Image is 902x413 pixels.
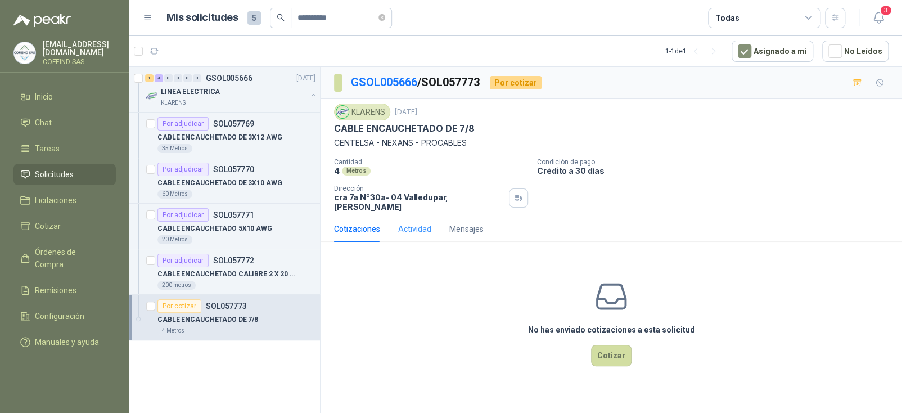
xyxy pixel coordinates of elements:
[868,8,889,28] button: 3
[395,107,417,118] p: [DATE]
[715,12,739,24] div: Todas
[13,112,116,133] a: Chat
[129,113,320,158] a: Por adjudicarSOL057769CABLE ENCAUCHETADO DE 3X12 AWG35 Metros
[145,71,318,107] a: 1 4 0 0 0 0 GSOL005666[DATE] Company LogoLINEA ELECTRICAKLARENS
[164,74,173,82] div: 0
[591,345,632,366] button: Cotizar
[145,74,154,82] div: 1
[157,178,282,188] p: CABLE ENCAUCHETADO DE 3X10 AWG
[490,76,542,89] div: Por cotizar
[157,269,297,280] p: CABLE ENCAUCHETADO CALIBRE 2 X 20 AWG
[35,220,61,232] span: Cotizar
[43,41,116,56] p: [EMAIL_ADDRESS][DOMAIN_NAME]
[334,123,475,134] p: CABLE ENCAUCHETADO DE 7/8
[157,144,192,153] div: 35 Metros
[13,86,116,107] a: Inicio
[537,166,898,176] p: Crédito a 30 días
[13,14,71,27] img: Logo peakr
[145,89,159,103] img: Company Logo
[157,223,272,234] p: CABLE ENCAUCHETADO 5X10 AWG
[157,281,196,290] div: 200 metros
[296,73,315,84] p: [DATE]
[161,98,186,107] p: KLARENS
[157,254,209,267] div: Por adjudicar
[334,192,504,212] p: cra 7a N°30a- 04 Valledupar , [PERSON_NAME]
[537,158,898,166] p: Condición de pago
[334,158,528,166] p: Cantidad
[157,190,192,199] div: 60 Metros
[213,257,254,264] p: SOL057772
[13,241,116,275] a: Órdenes de Compra
[129,249,320,295] a: Por adjudicarSOL057772CABLE ENCAUCHETADO CALIBRE 2 X 20 AWG200 metros
[334,104,390,120] div: KLARENS
[336,106,349,118] img: Company Logo
[342,167,371,176] div: Metros
[732,41,813,62] button: Asignado a mi
[35,168,74,181] span: Solicitudes
[13,138,116,159] a: Tareas
[13,164,116,185] a: Solicitudes
[157,132,282,143] p: CABLE ENCAUCHETADO DE 3X12 AWG
[35,284,76,297] span: Remisiones
[155,74,163,82] div: 4
[35,116,52,129] span: Chat
[157,299,201,313] div: Por cotizar
[13,216,116,237] a: Cotizar
[378,12,385,23] span: close-circle
[129,204,320,249] a: Por adjudicarSOL057771CABLE ENCAUCHETADO 5X10 AWG20 Metros
[398,223,431,235] div: Actividad
[157,163,209,176] div: Por adjudicar
[14,42,35,64] img: Company Logo
[157,315,258,325] p: CABLE ENCAUCHETADO DE 7/8
[213,211,254,219] p: SOL057771
[193,74,201,82] div: 0
[129,295,320,340] a: Por cotizarSOL057773CABLE ENCAUCHETADO DE 7/84 Metros
[35,246,105,271] span: Órdenes de Compra
[449,223,484,235] div: Mensajes
[35,194,76,206] span: Licitaciones
[13,280,116,301] a: Remisiones
[35,310,84,322] span: Configuración
[35,91,53,103] span: Inicio
[13,190,116,211] a: Licitaciones
[161,87,220,97] p: LINEA ELECTRICA
[43,59,116,65] p: COFEIND SAS
[213,120,254,128] p: SOL057769
[665,42,723,60] div: 1 - 1 de 1
[13,306,116,327] a: Configuración
[247,11,261,25] span: 5
[880,5,892,16] span: 3
[334,137,889,149] p: CENTELSA - NEXANS - PROCABLES
[35,336,99,348] span: Manuales y ayuda
[183,74,192,82] div: 0
[35,142,60,155] span: Tareas
[129,158,320,204] a: Por adjudicarSOL057770CABLE ENCAUCHETADO DE 3X10 AWG60 Metros
[157,117,209,131] div: Por adjudicar
[206,302,247,310] p: SOL057773
[822,41,889,62] button: No Leídos
[13,331,116,353] a: Manuales y ayuda
[334,166,340,176] p: 4
[277,14,285,21] span: search
[157,208,209,222] div: Por adjudicar
[528,324,695,336] h3: No has enviado cotizaciones a esta solicitud
[351,75,417,89] a: GSOL005666
[206,74,252,82] p: GSOL005666
[378,14,385,21] span: close-circle
[157,326,189,335] div: 4 Metros
[174,74,182,82] div: 0
[334,223,380,235] div: Cotizaciones
[213,165,254,173] p: SOL057770
[157,235,192,244] div: 20 Metros
[351,74,481,91] p: / SOL057773
[334,185,504,192] p: Dirección
[166,10,238,26] h1: Mis solicitudes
